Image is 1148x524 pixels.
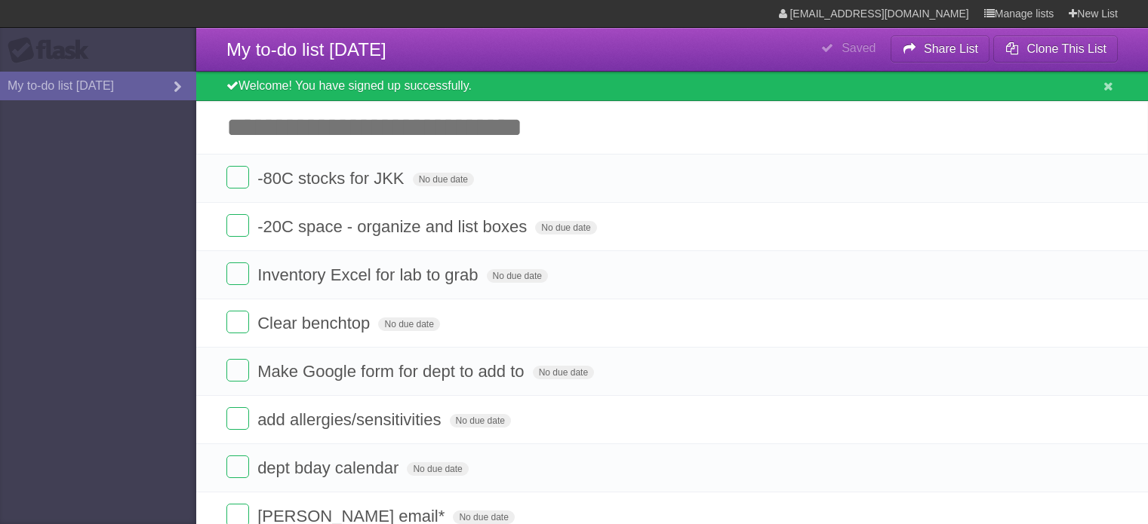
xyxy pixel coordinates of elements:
label: Done [226,262,249,285]
div: Welcome! You have signed up successfully. [196,72,1148,101]
b: Clone This List [1026,42,1106,55]
b: Saved [842,41,876,54]
label: Done [226,166,249,188]
label: Done [226,311,249,333]
span: No due date [535,221,596,234]
label: Done [226,455,249,478]
label: Done [226,407,249,430]
span: No due date [407,462,468,476]
button: Share List [891,35,990,63]
span: -80C stocks for JKK [257,169,408,188]
span: No due date [533,366,594,379]
span: No due date [450,414,511,427]
span: Make Google form for dept to add to [257,362,528,381]
span: add allergies/sensitivities [257,410,445,429]
span: Clear benchtop [257,314,374,332]
span: -20C space - organize and list boxes [257,217,531,236]
span: Inventory Excel for lab to grab [257,265,482,284]
span: No due date [487,269,548,283]
span: No due date [378,317,439,331]
span: My to-do list [DATE] [226,39,386,60]
label: Done [226,359,249,382]
span: dept bday calendar [257,458,402,477]
label: Done [226,214,249,237]
b: Share List [924,42,978,55]
button: Clone This List [993,35,1118,63]
span: No due date [413,173,474,186]
span: No due date [453,510,514,524]
div: Flask [8,37,98,64]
